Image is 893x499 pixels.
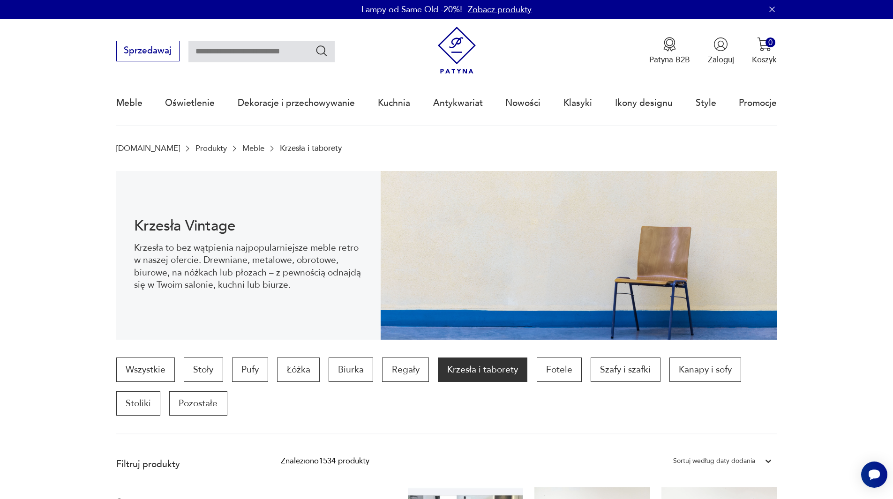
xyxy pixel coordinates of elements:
iframe: Smartsupp widget button [861,462,887,488]
h1: Krzesła Vintage [134,219,362,233]
img: Ikona medalu [662,37,677,52]
a: Kanapy i sofy [669,357,741,382]
button: Patyna B2B [649,37,690,65]
a: Ikona medaluPatyna B2B [649,37,690,65]
p: Filtruj produkty [116,458,254,470]
div: Znaleziono 1534 produkty [281,455,369,467]
p: Krzesła i taborety [280,144,342,153]
a: Klasyki [563,82,592,125]
p: Zaloguj [708,54,734,65]
button: Szukaj [315,44,329,58]
a: Regały [382,357,428,382]
a: Wszystkie [116,357,175,382]
p: Lampy od Same Old -20%! [361,4,462,15]
a: Stoły [184,357,223,382]
a: Produkty [195,144,227,153]
a: Meble [116,82,143,125]
a: Fotele [537,357,582,382]
p: Patyna B2B [649,54,690,65]
a: Oświetlenie [165,82,215,125]
img: bc88ca9a7f9d98aff7d4658ec262dcea.jpg [381,171,777,340]
a: Promocje [739,82,777,125]
p: Koszyk [752,54,777,65]
a: Łóżka [277,357,319,382]
a: Zobacz produkty [468,4,532,15]
a: Ikony designu [615,82,673,125]
a: [DOMAIN_NAME] [116,144,180,153]
div: Sortuj według daty dodania [673,455,755,467]
a: Kuchnia [378,82,410,125]
a: Meble [242,144,264,153]
button: 0Koszyk [752,37,777,65]
img: Ikona koszyka [757,37,772,52]
a: Pozostałe [169,391,227,416]
a: Szafy i szafki [591,357,660,382]
a: Pufy [232,357,268,382]
button: Zaloguj [708,37,734,65]
p: Krzesła to bez wątpienia najpopularniejsze meble retro w naszej ofercie. Drewniane, metalowe, obr... [134,242,362,291]
a: Sprzedawaj [116,48,180,55]
div: 0 [765,37,775,47]
a: Style [696,82,716,125]
a: Stoliki [116,391,160,416]
img: Patyna - sklep z meblami i dekoracjami vintage [433,27,480,74]
a: Antykwariat [433,82,483,125]
a: Krzesła i taborety [438,357,527,382]
img: Ikonka użytkownika [713,37,728,52]
a: Biurka [329,357,373,382]
a: Nowości [505,82,540,125]
button: Sprzedawaj [116,41,180,61]
a: Dekoracje i przechowywanie [238,82,355,125]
